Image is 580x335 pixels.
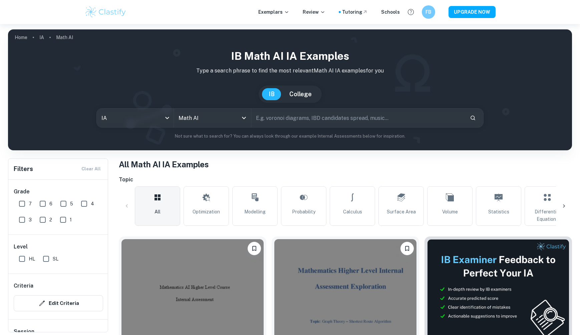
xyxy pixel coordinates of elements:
[155,208,161,215] span: All
[29,216,32,223] span: 3
[343,208,362,215] span: Calculus
[29,255,35,263] span: HL
[193,208,220,215] span: Optimization
[49,200,52,207] span: 6
[244,208,266,215] span: Modelling
[283,88,318,100] button: College
[262,88,281,100] button: IB
[387,208,416,215] span: Surface Area
[119,158,572,170] h1: All Math AI IA Examples
[400,242,414,255] button: Bookmark
[251,109,465,127] input: E.g. voronoi diagrams, IBD candidates spread, music...
[14,164,33,174] h6: Filters
[13,133,567,140] p: Not sure what to search for? You can always look through our example Internal Assessments below f...
[14,188,103,196] h6: Grade
[425,8,432,16] h6: FB
[53,255,58,263] span: SL
[70,216,72,223] span: 1
[422,5,435,19] button: FB
[292,208,315,215] span: Probability
[13,48,567,64] h1: IB Math AI IA examples
[449,6,496,18] button: UPGRADE NOW
[14,295,103,311] button: Edit Criteria
[239,113,249,123] button: Open
[442,208,458,215] span: Volume
[8,29,572,150] img: profile cover
[49,216,52,223] span: 2
[56,34,73,41] p: Math AI
[381,8,400,16] a: Schools
[84,5,127,19] img: Clastify logo
[119,176,572,184] h6: Topic
[29,200,32,207] span: 7
[303,8,325,16] p: Review
[70,200,73,207] span: 5
[342,8,368,16] a: Tutoring
[14,282,33,290] h6: Criteria
[39,33,44,42] a: IA
[405,6,416,18] button: Help and Feedback
[14,243,103,251] h6: Level
[467,112,479,124] button: Search
[488,208,509,215] span: Statistics
[91,200,94,207] span: 4
[528,208,567,223] span: Differential Equations
[13,67,567,75] p: Type a search phrase to find the most relevant Math AI IA examples for you
[248,242,261,255] button: Bookmark
[15,33,27,42] a: Home
[258,8,289,16] p: Exemplars
[97,109,174,127] div: IA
